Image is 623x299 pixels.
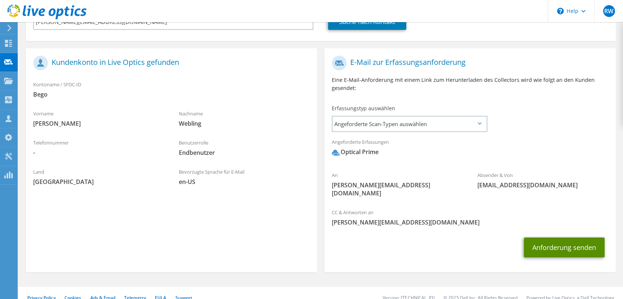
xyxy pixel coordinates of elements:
[179,178,310,186] span: en-US
[524,237,605,257] button: Anforderung senden
[324,205,616,230] div: CC & Antworten an
[470,167,616,193] div: Absender & Von
[33,149,164,157] span: -
[332,218,608,226] span: [PERSON_NAME][EMAIL_ADDRESS][DOMAIN_NAME]
[26,164,171,190] div: Land
[171,106,317,131] div: Nachname
[332,181,463,197] span: [PERSON_NAME][EMAIL_ADDRESS][DOMAIN_NAME]
[332,105,395,112] label: Erfassungstyp auswählen
[332,148,379,156] div: Optical Prime
[179,119,310,128] span: Webling
[33,178,164,186] span: [GEOGRAPHIC_DATA]
[171,164,317,190] div: Bevorzugte Sprache für E-Mail
[333,117,486,131] span: Angeforderte Scan-Typen auswählen
[26,106,171,131] div: Vorname
[179,149,310,157] span: Endbenutzer
[477,181,608,189] span: [EMAIL_ADDRESS][DOMAIN_NAME]
[33,90,310,98] span: Bego
[33,119,164,128] span: [PERSON_NAME]
[557,8,564,14] svg: \n
[603,5,615,17] span: RW
[324,167,470,201] div: An
[332,56,605,70] h1: E-Mail zur Erfassungsanforderung
[332,76,608,92] p: Eine E-Mail-Anforderung mit einem Link zum Herunterladen des Collectors wird wie folgt an den Kun...
[171,135,317,160] div: Benutzerrolle
[324,134,616,164] div: Angeforderte Erfassungen
[26,135,171,160] div: Telefonnummer
[33,56,306,70] h1: Kundenkonto in Live Optics gefunden
[26,77,317,102] div: Kontoname / SFDC-ID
